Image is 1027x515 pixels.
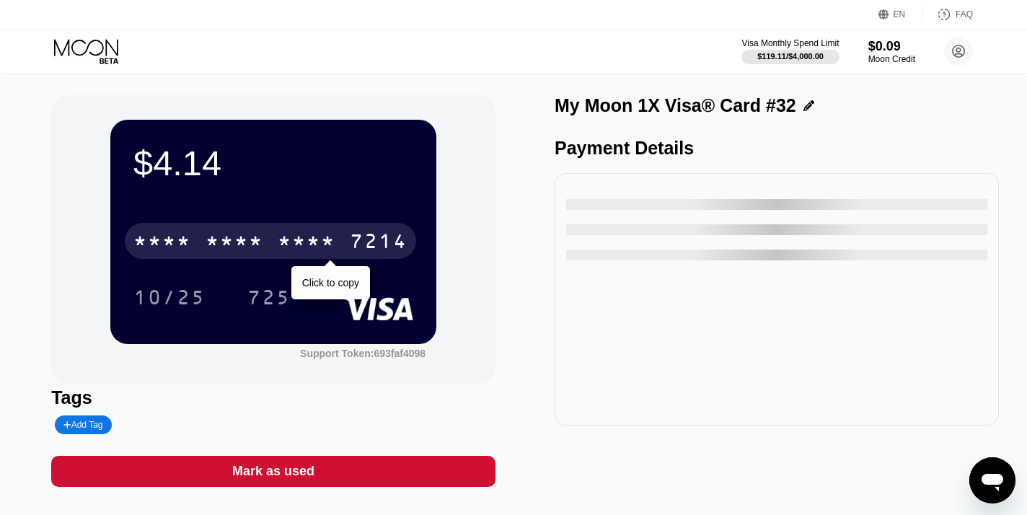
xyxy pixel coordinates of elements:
[741,38,839,48] div: Visa Monthly Spend Limit
[894,9,906,19] div: EN
[302,277,359,289] div: Click to copy
[922,7,973,22] div: FAQ
[300,348,426,359] div: Support Token: 693faf4098
[123,279,216,315] div: 10/25
[55,415,111,434] div: Add Tag
[232,463,314,480] div: Mark as used
[51,387,495,408] div: Tags
[868,54,915,64] div: Moon Credit
[133,143,413,183] div: $4.14
[868,39,915,64] div: $0.09Moon Credit
[237,279,301,315] div: 725
[555,138,999,159] div: Payment Details
[51,456,495,487] div: Mark as used
[956,9,973,19] div: FAQ
[350,232,407,255] div: 7214
[868,39,915,54] div: $0.09
[247,288,291,311] div: 725
[300,348,426,359] div: Support Token:693faf4098
[555,95,796,116] div: My Moon 1X Visa® Card #32
[741,38,839,64] div: Visa Monthly Spend Limit$119.11/$4,000.00
[63,420,102,430] div: Add Tag
[878,7,922,22] div: EN
[969,457,1015,503] iframe: Button to launch messaging window
[133,288,206,311] div: 10/25
[757,52,824,61] div: $119.11 / $4,000.00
